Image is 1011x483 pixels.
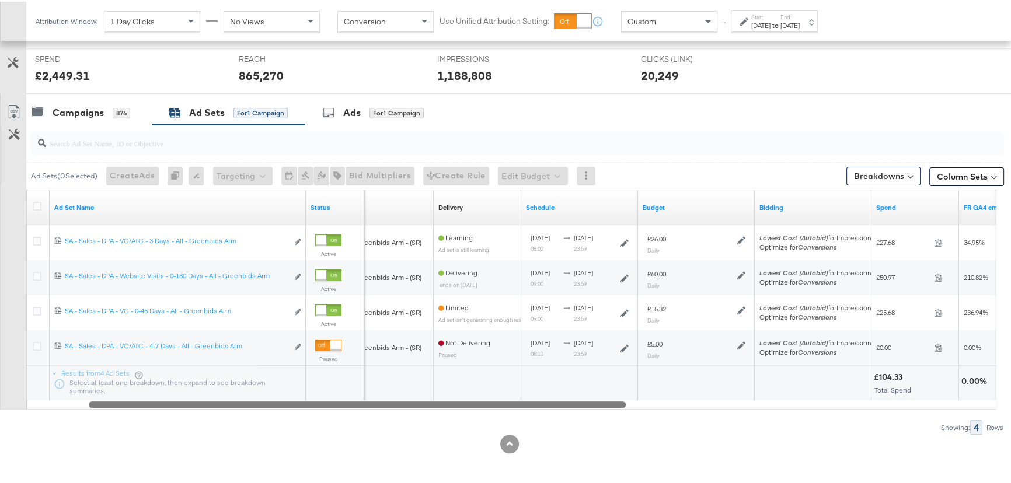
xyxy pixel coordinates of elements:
em: Conversions [798,241,836,250]
div: Showing: [940,422,970,430]
sub: 09:00 [531,278,543,285]
div: SA - Sales - DPA - VC/ATC - 4-7 Days - All - Greenbids Arm [65,339,288,349]
sub: 23:59 [574,278,587,285]
a: Shows your bid and optimisation settings for this Ad Set. [759,201,867,211]
span: [DATE] [574,302,593,310]
div: 0.00% [961,374,991,385]
span: [DATE] [574,232,593,240]
span: Total Spend [874,384,911,393]
div: 20,249 [641,65,679,82]
sub: 23:59 [574,243,587,250]
div: £2,449.31 [35,65,90,82]
sub: 23:59 [574,313,587,320]
div: SA - Sales - DPA - Website Visits - 0-180 Days - All - Greenbids Arm [65,269,288,279]
button: Column Sets [929,166,1004,184]
span: [DATE] [574,267,593,275]
sub: ends on [DATE] [440,279,477,286]
div: for 1 Campaign [369,106,424,117]
span: £27.68 [876,236,929,245]
label: End: [780,12,800,19]
a: SA - Sales - DPA - VC - 0-45 Days - All - Greenbids Arm [65,304,288,317]
sub: Paused [438,349,457,356]
div: [DATE] [780,19,800,29]
sub: Daily [647,245,660,252]
span: Learning [438,232,473,240]
span: [DATE] [531,302,550,310]
span: Delivering [438,267,477,275]
label: Active [315,283,341,291]
label: Active [315,249,341,256]
a: Shows the current budget of Ad Set. [643,201,750,211]
div: Ads [343,104,361,118]
em: Conversions [798,276,836,285]
a: Your Ad Set name. [54,201,301,211]
span: for Impressions [759,267,875,275]
span: [DATE] [531,337,550,345]
div: Attribution Window: [35,16,98,24]
span: Not Delivering [438,337,490,345]
span: 0.00% [964,341,981,350]
span: £25.68 [876,306,929,315]
a: SA - Sales - DPA - VC/ATC - 4-7 Days - All - Greenbids Arm [65,339,288,352]
div: £15.32 [647,303,666,312]
span: Conversion [344,15,386,25]
sub: 23:59 [574,348,587,355]
span: Limited [438,302,469,310]
div: Ad Sets [189,104,225,118]
em: Conversions [798,311,836,320]
a: Reflects the ability of your Ad Set to achieve delivery based on ad states, schedule and budget. [438,201,463,211]
span: 236.94% [964,306,988,315]
span: for Impressions [759,302,875,310]
a: SA - Sales - DPA - Website Visits - 0-180 Days - All - Greenbids Arm [65,269,288,282]
label: Active [315,318,341,326]
span: CLICKS (LINK) [641,52,728,63]
sub: Ad set is still learning. [438,244,490,251]
div: Campaigns [53,104,104,118]
div: £104.33 [874,370,906,381]
div: Ad Sets ( 0 Selected) [31,169,97,180]
span: ↑ [719,20,730,24]
span: Custom [627,15,656,25]
div: Optimize for [759,241,875,250]
a: Shows when your Ad Set is scheduled to deliver. [526,201,633,211]
em: Lowest Cost (Autobid) [759,232,828,240]
span: £0.00 [876,341,929,350]
sub: 08:11 [531,348,543,355]
a: Shows the current state of your Ad Set. [311,201,360,211]
div: for 1 Campaign [233,106,288,117]
span: [DATE] [574,337,593,345]
div: 4 [970,418,982,433]
div: £26.00 [647,233,666,242]
span: 1 Day Clicks [110,15,155,25]
span: 34.95% [964,236,985,245]
button: Breakdowns [846,165,921,184]
label: Use Unified Attribution Setting: [440,14,549,25]
div: [DATE] [751,19,771,29]
div: 865,270 [239,65,284,82]
div: £60.00 [647,268,666,277]
div: Optimize for [759,346,875,355]
span: [DATE] [531,232,550,240]
sub: Daily [647,280,660,287]
a: The total amount spent to date. [876,201,954,211]
em: Lowest Cost (Autobid) [759,302,828,310]
div: £5.00 [647,338,663,347]
div: SA - Sales - DPA - VC - 0-45 Days - All - Greenbids Arm [65,304,288,314]
span: for Impressions [759,337,875,345]
div: 1,188,808 [437,65,492,82]
strong: to [771,19,780,28]
div: 876 [113,106,130,117]
a: SA - Sales - DPA - VC/ATC - 3 Days - All - Greenbids Arm [65,235,288,247]
sub: 08:02 [531,243,543,250]
span: 210.82% [964,271,988,280]
em: Lowest Cost (Autobid) [759,337,828,345]
em: Lowest Cost (Autobid) [759,267,828,275]
sub: Daily [647,350,660,357]
div: 0 [168,165,189,184]
div: Rows [986,422,1004,430]
sub: Ad set isn’t generating enough results to exit learning phase. [438,314,584,321]
sub: 09:00 [531,313,543,320]
span: REACH [239,52,326,63]
input: Search Ad Set Name, ID or Objective [46,125,916,148]
span: [DATE] [531,267,550,275]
